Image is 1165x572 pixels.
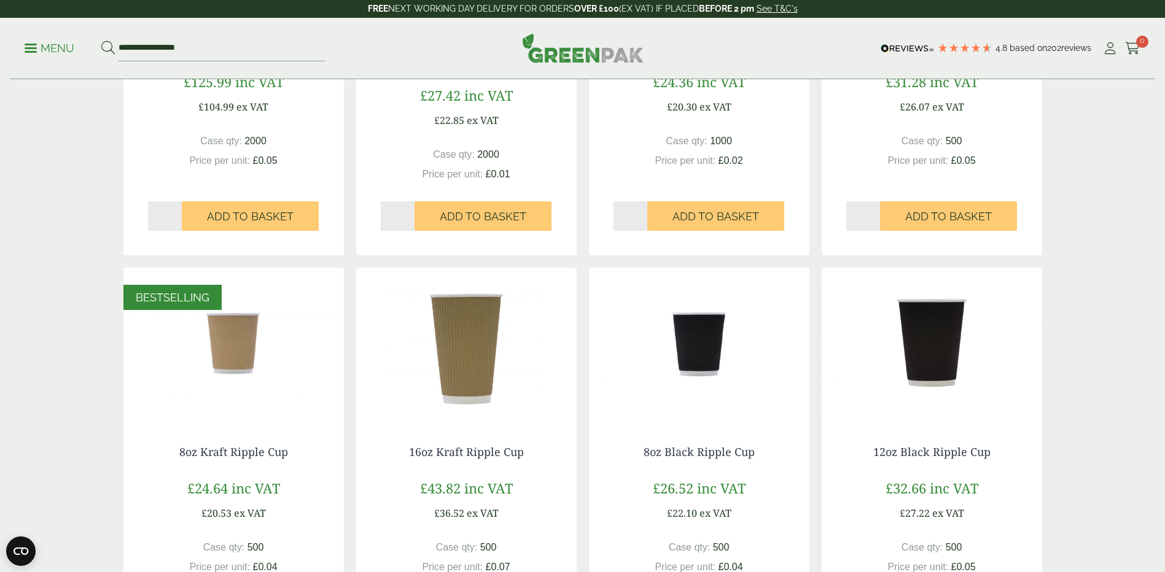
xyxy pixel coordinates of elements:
[440,210,526,223] span: Add to Basket
[368,4,388,14] strong: FREE
[467,506,499,520] span: ex VAT
[201,506,232,520] span: £20.53
[574,4,619,14] strong: OVER £100
[886,479,926,497] span: £32.66
[244,136,267,146] span: 2000
[234,506,266,520] span: ex VAT
[486,169,510,179] span: £0.01
[666,136,707,146] span: Case qty:
[464,479,513,497] span: inc VAT
[880,201,1017,231] button: Add to Basket
[422,169,483,179] span: Price per unit:
[667,506,697,520] span: £22.10
[25,41,74,56] p: Menu
[699,506,731,520] span: ex VAT
[184,72,232,91] span: £125.99
[467,114,499,127] span: ex VAT
[930,72,978,91] span: inc VAT
[900,506,930,520] span: £27.22
[253,155,278,166] span: £0.05
[247,542,264,552] span: 500
[653,72,693,91] span: £24.36
[713,542,730,552] span: 500
[207,210,294,223] span: Add to Basket
[436,542,478,552] span: Case qty:
[235,72,284,91] span: inc VAT
[881,44,934,53] img: REVIEWS.io
[415,201,551,231] button: Add to Basket
[1125,39,1140,58] a: 0
[653,479,693,497] span: £26.52
[480,542,497,552] span: 500
[187,479,228,497] span: £24.64
[25,41,74,53] a: Menu
[757,4,798,14] a: See T&C's
[710,136,732,146] span: 1000
[946,136,962,146] span: 500
[937,42,992,53] div: 4.79 Stars
[420,86,461,104] span: £27.42
[477,149,499,160] span: 2000
[887,155,948,166] span: Price per unit:
[667,100,697,114] span: £20.30
[356,268,577,421] img: 16oz Kraft c
[932,506,964,520] span: ex VAT
[902,542,943,552] span: Case qty:
[1010,43,1047,53] span: Based on
[644,444,755,459] a: 8oz Black Ripple Cup
[719,155,743,166] span: £0.02
[951,155,976,166] span: £0.05
[189,562,250,572] span: Price per unit:
[1125,42,1140,55] i: Cart
[420,479,461,497] span: £43.82
[589,268,809,421] img: 8oz Black Ripple Cup -0
[873,444,991,459] a: 12oz Black Ripple Cup
[946,542,962,552] span: 500
[669,542,711,552] span: Case qty:
[655,155,715,166] span: Price per unit:
[699,4,754,14] strong: BEFORE 2 pm
[434,114,464,127] span: £22.85
[886,72,926,91] span: £31.28
[951,562,976,572] span: £0.05
[1047,43,1061,53] span: 202
[179,444,288,459] a: 8oz Kraft Ripple Cup
[655,562,715,572] span: Price per unit:
[409,444,524,459] a: 16oz Kraft Ripple Cup
[464,86,513,104] span: inc VAT
[1136,36,1148,48] span: 0
[1102,42,1118,55] i: My Account
[136,291,209,304] span: BESTSELLING
[887,562,948,572] span: Price per unit:
[719,562,743,572] span: £0.04
[697,72,746,91] span: inc VAT
[902,136,943,146] span: Case qty:
[200,136,242,146] span: Case qty:
[522,33,644,63] img: GreenPak Supplies
[699,100,731,114] span: ex VAT
[433,149,475,160] span: Case qty:
[189,155,250,166] span: Price per unit:
[486,562,510,572] span: £0.07
[198,100,234,114] span: £104.99
[697,479,746,497] span: inc VAT
[182,201,319,231] button: Add to Basket
[647,201,784,231] button: Add to Basket
[930,479,978,497] span: inc VAT
[236,100,268,114] span: ex VAT
[822,268,1042,421] img: 12oz Black Ripple Cup-0
[434,506,464,520] span: £36.52
[6,536,36,566] button: Open CMP widget
[905,210,992,223] span: Add to Basket
[672,210,759,223] span: Add to Basket
[123,268,344,421] img: 8oz Kraft Ripple Cup-0
[253,562,278,572] span: £0.04
[900,100,930,114] span: £26.07
[203,542,245,552] span: Case qty:
[232,479,280,497] span: inc VAT
[996,43,1010,53] span: 4.8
